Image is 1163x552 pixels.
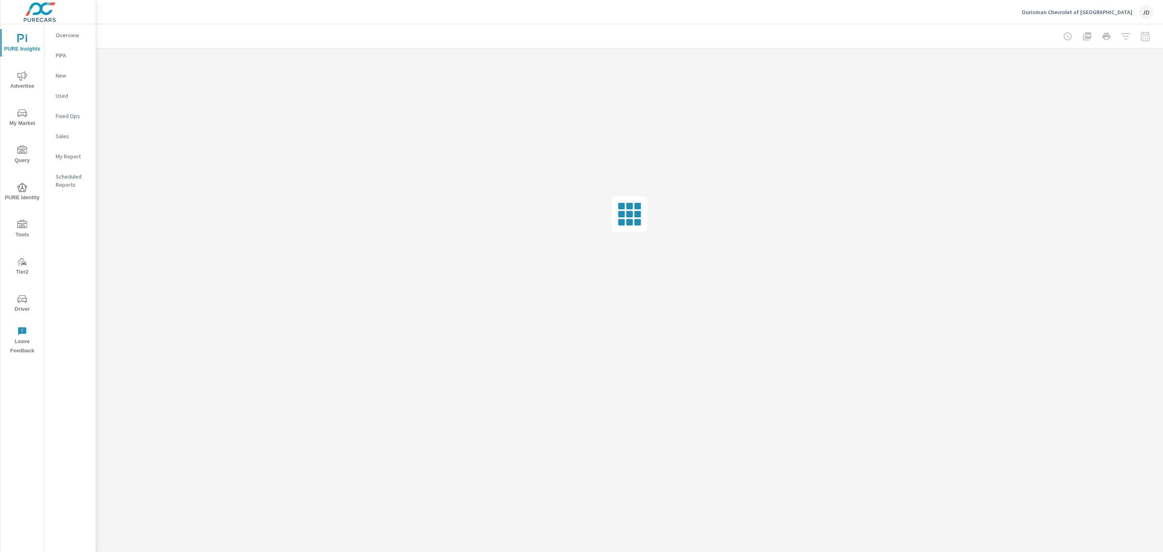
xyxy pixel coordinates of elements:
[56,173,89,189] p: Scheduled Reports
[44,49,96,61] div: PIPA
[3,327,42,356] span: Leave Feedback
[44,150,96,162] div: My Report
[3,145,42,165] span: Query
[44,110,96,122] div: Fixed Ops
[56,92,89,100] p: Used
[56,152,89,160] p: My Report
[3,257,42,277] span: Tier2
[1022,8,1132,16] p: Ourisman Chevrolet of [GEOGRAPHIC_DATA]
[3,108,42,128] span: My Market
[0,24,44,359] div: nav menu
[1139,5,1153,19] div: JD
[3,220,42,240] span: Tools
[44,90,96,102] div: Used
[44,29,96,41] div: Overview
[44,171,96,191] div: Scheduled Reports
[56,72,89,80] p: New
[3,294,42,314] span: Driver
[56,112,89,120] p: Fixed Ops
[56,31,89,39] p: Overview
[3,71,42,91] span: Advertise
[44,130,96,142] div: Sales
[44,70,96,82] div: New
[56,132,89,140] p: Sales
[3,183,42,202] span: PURE Identity
[3,34,42,54] span: PURE Insights
[56,51,89,59] p: PIPA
